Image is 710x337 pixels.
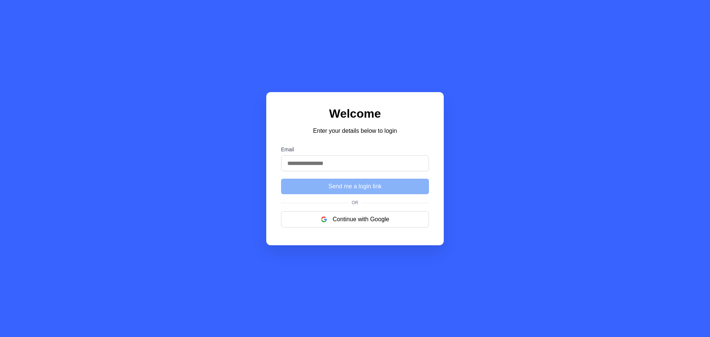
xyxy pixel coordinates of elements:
[281,146,429,152] label: Email
[281,127,429,135] p: Enter your details below to login
[281,211,429,228] button: Continue with Google
[281,179,429,194] button: Send me a login link
[349,200,361,205] span: Or
[321,216,327,222] img: google logo
[281,107,429,121] h1: Welcome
